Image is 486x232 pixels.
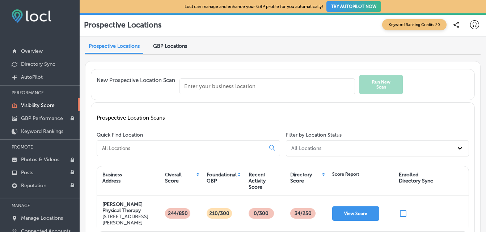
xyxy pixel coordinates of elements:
div: Recent Activity Score [249,172,283,190]
button: View Score [332,206,379,221]
p: Prospective Locations [84,20,161,29]
button: TRY AUTOPILOT NOW [326,1,381,12]
button: Run New Scan [359,75,403,94]
div: Score Report [332,172,359,177]
div: Business Address [102,172,122,184]
p: 34 /250 [292,208,314,219]
p: Directory Sync [21,61,55,67]
p: [STREET_ADDRESS][PERSON_NAME] [102,214,154,226]
input: Enter your business location [179,78,355,94]
p: 210/300 [207,208,232,219]
p: 0/300 [252,208,271,219]
label: Quick Find Location [97,132,143,138]
div: All Locations [291,145,321,151]
p: Manage Locations [21,215,63,221]
strong: [PERSON_NAME] Physical Therapy [102,201,143,214]
div: Foundational GBP [207,172,237,184]
p: 244/850 [166,208,190,219]
p: Posts [21,169,33,176]
p: GBP Performance [21,115,63,121]
div: Overall Score [165,172,195,184]
span: Prospective Locations [89,43,140,49]
input: All Locations [101,145,263,151]
p: Keyword Rankings [21,128,63,134]
span: Keyword Ranking Credits: 20 [382,19,447,30]
div: Directory Score [290,172,321,184]
label: Filter by Location Status [286,132,342,138]
p: Reputation [21,182,46,189]
span: GBP Locations [153,43,187,49]
p: Visibility Score [21,102,55,108]
p: AutoPilot [21,74,43,80]
p: Overview [21,48,43,54]
p: Prospective Location Scans [97,115,469,121]
img: fda3e92497d09a02dc62c9cd864e3231.png [12,9,51,23]
div: Enrolled Directory Sync [399,172,433,184]
p: Photos & Videos [21,156,59,163]
p: New Prospective Location Scan [97,77,175,94]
